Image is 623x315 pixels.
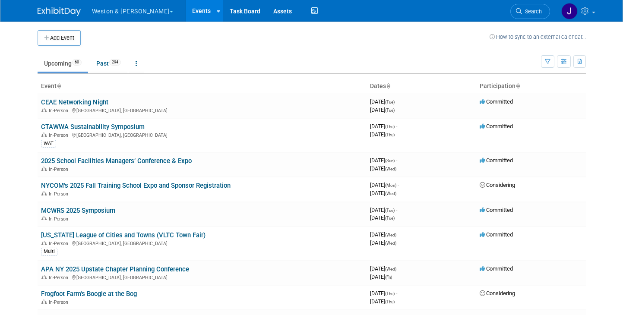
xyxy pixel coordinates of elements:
div: [GEOGRAPHIC_DATA], [GEOGRAPHIC_DATA] [41,131,363,138]
span: Committed [480,207,513,213]
img: In-Person Event [41,132,47,137]
span: In-Person [49,132,71,138]
a: Past294 [90,55,127,72]
span: In-Person [49,216,71,222]
a: Frogfoot Farm's Boogie at the Bog [41,290,137,298]
span: (Tue) [385,216,395,220]
span: (Thu) [385,124,395,129]
span: - [398,265,399,272]
img: In-Person Event [41,299,47,304]
span: - [396,123,397,129]
span: [DATE] [370,131,395,138]
span: (Mon) [385,183,396,188]
a: 2025 School Facilities Managers’ Conference & Expo [41,157,192,165]
img: In-Person Event [41,241,47,245]
span: - [396,98,397,105]
span: (Thu) [385,299,395,304]
th: Event [38,79,367,94]
span: (Fri) [385,275,392,280]
img: Janet Ruggles-Power [561,3,578,19]
span: [DATE] [370,231,399,238]
span: (Wed) [385,233,396,237]
span: [DATE] [370,239,396,246]
a: MCWRS 2025 Symposium [41,207,115,214]
a: [US_STATE] League of Cities and Towns (VLTC Town Fair) [41,231,206,239]
div: Multi [41,248,57,255]
span: In-Person [49,299,71,305]
span: 294 [109,59,121,66]
span: [DATE] [370,98,397,105]
th: Dates [367,79,476,94]
span: Committed [480,123,513,129]
a: Search [510,4,550,19]
img: In-Person Event [41,191,47,195]
span: (Thu) [385,132,395,137]
span: - [398,182,399,188]
span: - [396,207,397,213]
span: In-Person [49,108,71,113]
img: ExhibitDay [38,7,81,16]
span: In-Person [49,275,71,280]
span: Committed [480,231,513,238]
span: [DATE] [370,190,396,196]
a: Sort by Event Name [57,82,61,89]
a: Sort by Start Date [386,82,390,89]
span: - [398,231,399,238]
a: CTAWWA Sustainability Symposium [41,123,145,131]
span: In-Person [49,241,71,246]
span: (Sun) [385,158,395,163]
span: (Wed) [385,167,396,171]
span: - [396,157,397,164]
span: [DATE] [370,265,399,272]
img: In-Person Event [41,108,47,112]
div: [GEOGRAPHIC_DATA], [GEOGRAPHIC_DATA] [41,274,363,280]
span: [DATE] [370,207,397,213]
span: [DATE] [370,157,397,164]
span: (Wed) [385,191,396,196]
a: APA NY 2025 Upstate Chapter Planning Conference [41,265,189,273]
span: [DATE] [370,214,395,221]
span: Considering [480,182,515,188]
span: 60 [72,59,82,66]
span: [DATE] [370,107,395,113]
a: Sort by Participation Type [515,82,520,89]
span: [DATE] [370,274,392,280]
a: NYCOM's 2025 Fall Training School Expo and Sponsor Registration [41,182,231,189]
th: Participation [476,79,586,94]
span: Considering [480,290,515,296]
span: (Thu) [385,291,395,296]
a: How to sync to an external calendar... [490,34,586,40]
span: [DATE] [370,165,396,172]
span: Committed [480,157,513,164]
span: (Wed) [385,241,396,246]
span: (Tue) [385,108,395,113]
span: (Tue) [385,100,395,104]
div: [GEOGRAPHIC_DATA], [GEOGRAPHIC_DATA] [41,107,363,113]
span: In-Person [49,167,71,172]
span: Search [522,8,542,15]
span: In-Person [49,191,71,197]
span: [DATE] [370,298,395,305]
img: In-Person Event [41,216,47,220]
span: [DATE] [370,182,399,188]
span: Committed [480,98,513,105]
button: Add Event [38,30,81,46]
span: (Wed) [385,267,396,271]
div: [GEOGRAPHIC_DATA], [GEOGRAPHIC_DATA] [41,239,363,246]
span: - [396,290,397,296]
img: In-Person Event [41,275,47,279]
a: Upcoming60 [38,55,88,72]
span: Committed [480,265,513,272]
a: CEAE Networking Night [41,98,108,106]
img: In-Person Event [41,167,47,171]
span: [DATE] [370,123,397,129]
span: [DATE] [370,290,397,296]
span: (Tue) [385,208,395,213]
div: WAT [41,140,56,148]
